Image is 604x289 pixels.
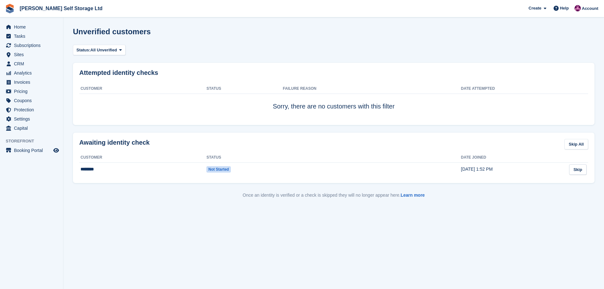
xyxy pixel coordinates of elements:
[3,115,60,123] a: menu
[3,146,60,155] a: menu
[14,124,52,133] span: Capital
[461,153,563,163] th: Date joined
[5,4,15,13] img: stora-icon-8386f47178a22dfd0bd8f6a31ec36ba5ce8667c1dd55bd0f319d3a0aa187defe.svg
[569,164,587,175] a: Skip
[3,59,60,68] a: menu
[564,139,588,149] a: Skip All
[3,41,60,50] a: menu
[3,50,60,59] a: menu
[79,84,206,94] th: Customer
[582,5,598,12] span: Account
[79,153,206,163] th: Customer
[79,139,150,146] h2: Awaiting identity check
[79,69,588,76] h2: Attempted identity checks
[3,23,60,31] a: menu
[461,162,563,176] td: [DATE] 1:52 PM
[76,47,90,53] span: Status:
[206,153,283,163] th: Status
[206,166,231,173] span: Not started
[14,23,52,31] span: Home
[575,5,581,11] img: Lydia Wild
[3,69,60,77] a: menu
[14,115,52,123] span: Settings
[14,69,52,77] span: Analytics
[3,96,60,105] a: menu
[3,78,60,87] a: menu
[14,146,52,155] span: Booking Portal
[14,41,52,50] span: Subscriptions
[283,84,461,94] th: Failure Reason
[461,84,563,94] th: Date attempted
[206,84,283,94] th: Status
[273,103,394,110] span: Sorry, there are no customers with this filter
[14,50,52,59] span: Sites
[73,192,594,199] p: Once an identity is verified or a check is skipped they will no longer appear here.
[17,3,105,14] a: [PERSON_NAME] Self Storage Ltd
[14,96,52,105] span: Coupons
[6,138,63,144] span: Storefront
[14,59,52,68] span: CRM
[14,32,52,41] span: Tasks
[52,147,60,154] a: Preview store
[3,87,60,96] a: menu
[3,124,60,133] a: menu
[560,5,569,11] span: Help
[400,193,425,198] a: Learn more
[73,27,151,36] h1: Unverified customers
[14,105,52,114] span: Protection
[14,78,52,87] span: Invoices
[529,5,541,11] span: Create
[90,47,117,53] span: All Unverified
[14,87,52,96] span: Pricing
[3,105,60,114] a: menu
[73,45,126,55] button: Status: All Unverified
[3,32,60,41] a: menu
